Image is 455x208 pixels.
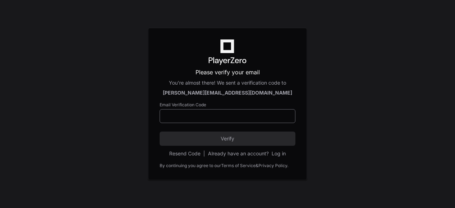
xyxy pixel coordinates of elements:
a: Privacy Policy. [258,163,288,169]
label: Email Verification Code [160,102,295,108]
div: & [256,163,258,169]
button: Resend Code [169,150,200,157]
div: Already have an account? [208,150,286,157]
div: By continuing you agree to our [160,163,221,169]
span: Verify [160,135,295,142]
a: Terms of Service [221,163,256,169]
button: Log in [272,150,286,157]
p: Please verify your email [160,68,295,76]
button: Verify [160,132,295,146]
div: [PERSON_NAME][EMAIL_ADDRESS][DOMAIN_NAME] [160,89,295,96]
span: | [203,150,205,157]
div: You're almost there! We sent a verification code to [160,79,295,86]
